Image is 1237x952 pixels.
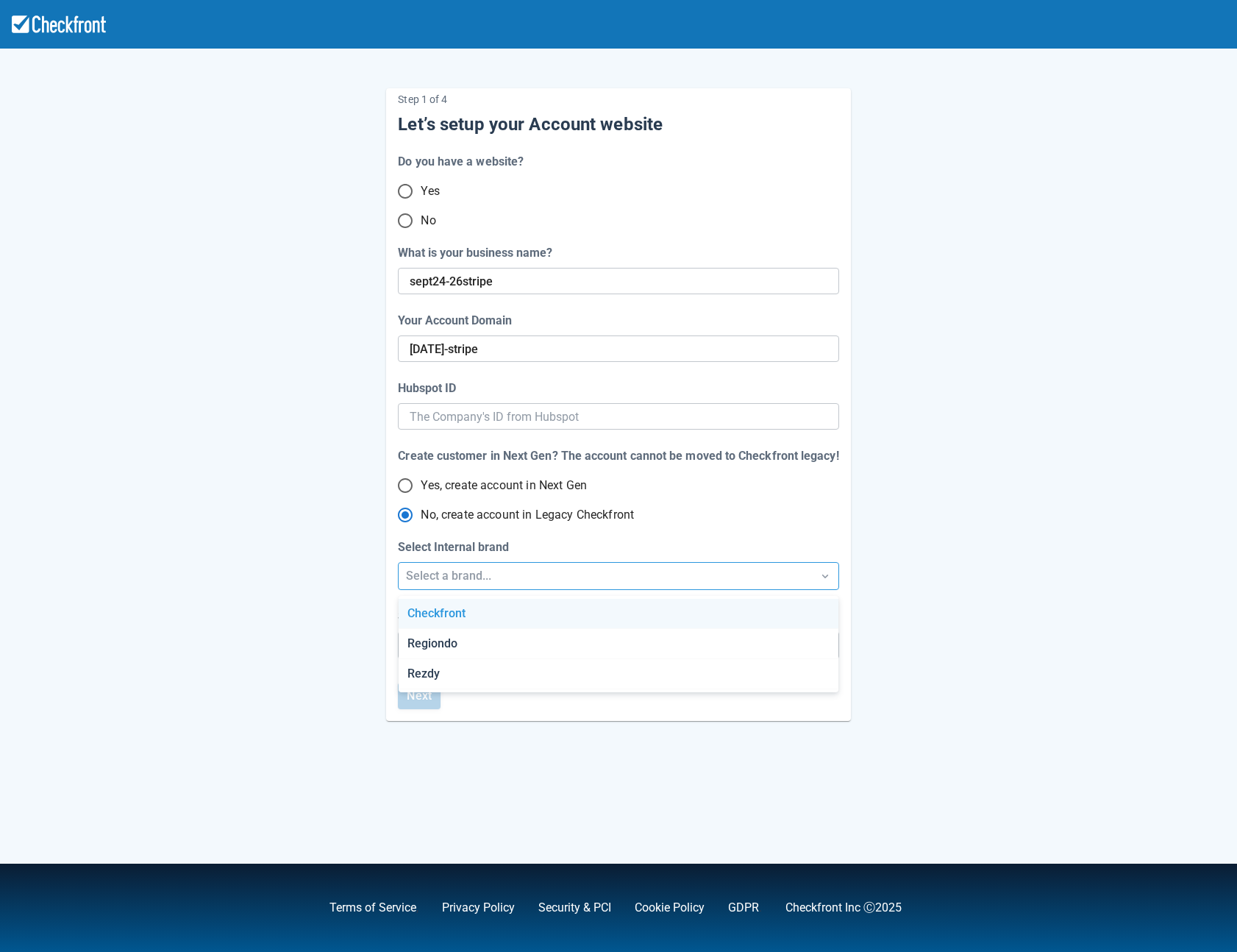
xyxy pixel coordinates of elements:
[635,901,705,914] a: Cookie Policy
[421,212,435,230] span: No
[398,88,838,110] p: Step 1 of 4
[705,899,762,917] div: .
[442,901,515,914] a: Privacy Policy
[421,182,439,200] span: Yes
[818,569,833,583] span: Dropdown icon
[398,447,838,465] div: Create customer in Next Gen? The account cannot be moved to Checkfront legacy!
[306,899,418,917] div: ,
[421,477,587,494] span: Yes, create account in Next Gen
[398,539,515,556] label: Select Internal brand
[421,506,634,524] span: No, create account in Legacy Checkfront
[398,153,524,171] div: Do you have a website?
[538,901,611,914] a: Security & PCI
[1024,793,1237,952] iframe: Chat Widget
[410,403,827,430] input: The Company's ID from Hubspot
[398,380,462,397] label: Hubspot ID
[785,901,902,914] a: Checkfront Inc Ⓒ2025
[329,901,416,914] a: Terms of Service
[406,567,804,585] div: Select a brand...
[398,113,838,135] h5: Let’s setup your Account website
[399,599,838,629] div: Checkfront
[398,244,558,262] label: What is your business name?
[399,629,838,659] div: Regiondo
[410,268,824,294] input: This will be your Account domain
[398,312,518,330] label: Your Account Domain
[399,659,838,689] div: Rezdy
[728,901,759,914] a: GDPR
